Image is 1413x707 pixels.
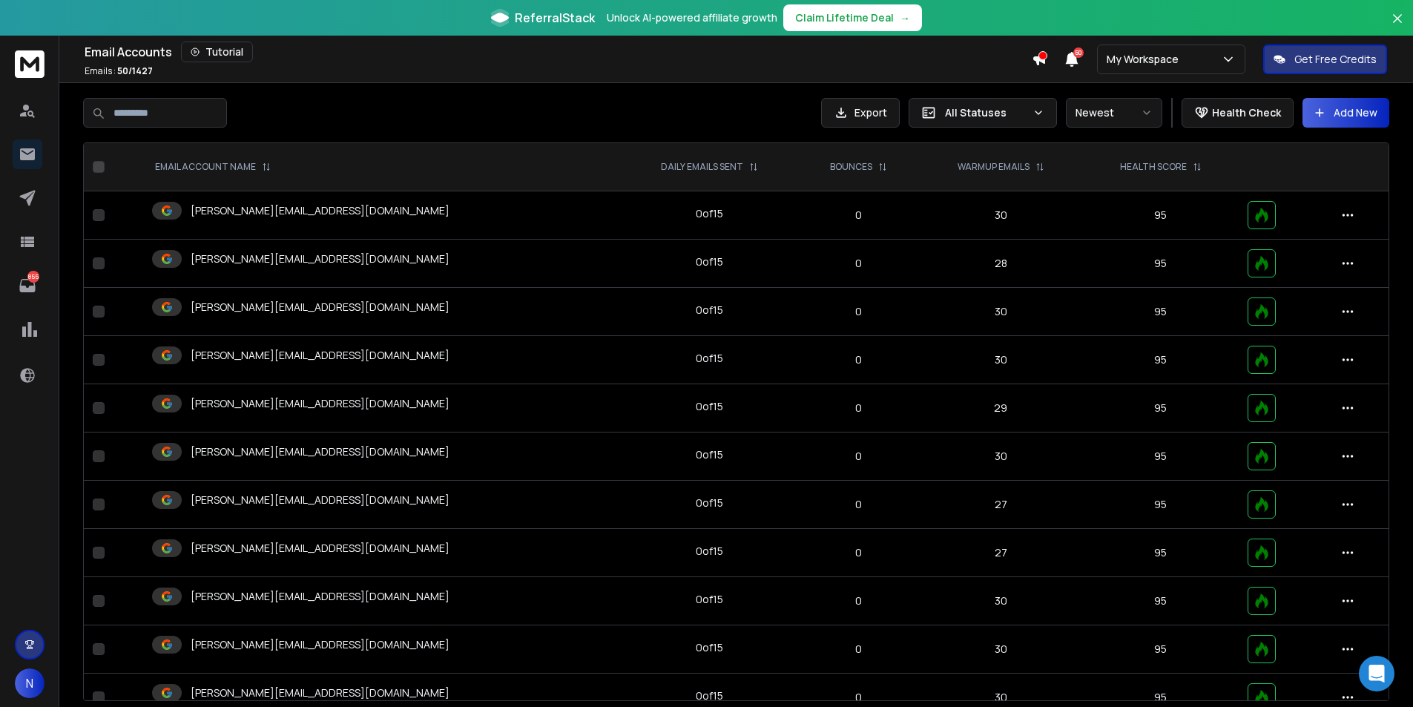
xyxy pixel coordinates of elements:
p: 0 [808,352,910,367]
td: 28 [919,240,1083,288]
div: 0 of 15 [696,544,723,559]
p: 0 [808,208,910,223]
button: Export [821,98,900,128]
td: 95 [1083,240,1239,288]
td: 95 [1083,433,1239,481]
td: 95 [1083,577,1239,625]
p: [PERSON_NAME][EMAIL_ADDRESS][DOMAIN_NAME] [191,203,449,218]
div: 0 of 15 [696,303,723,318]
p: [PERSON_NAME][EMAIL_ADDRESS][DOMAIN_NAME] [191,637,449,652]
td: 95 [1083,336,1239,384]
td: 95 [1083,625,1239,674]
div: 0 of 15 [696,351,723,366]
p: Health Check [1212,105,1281,120]
a: 855 [13,271,42,300]
span: → [900,10,910,25]
button: Close banner [1388,9,1407,45]
div: 0 of 15 [696,496,723,510]
p: 0 [808,304,910,319]
button: Tutorial [181,42,253,62]
td: 30 [919,577,1083,625]
p: 855 [27,271,39,283]
p: Unlock AI-powered affiliate growth [607,10,777,25]
p: [PERSON_NAME][EMAIL_ADDRESS][DOMAIN_NAME] [191,685,449,700]
td: 95 [1083,529,1239,577]
p: [PERSON_NAME][EMAIL_ADDRESS][DOMAIN_NAME] [191,444,449,459]
div: 0 of 15 [696,447,723,462]
div: EMAIL ACCOUNT NAME [155,161,271,173]
p: [PERSON_NAME][EMAIL_ADDRESS][DOMAIN_NAME] [191,300,449,315]
button: Newest [1066,98,1162,128]
p: 0 [808,256,910,271]
td: 95 [1083,481,1239,529]
td: 30 [919,625,1083,674]
p: 0 [808,545,910,560]
p: [PERSON_NAME][EMAIL_ADDRESS][DOMAIN_NAME] [191,251,449,266]
div: 0 of 15 [696,592,723,607]
p: [PERSON_NAME][EMAIL_ADDRESS][DOMAIN_NAME] [191,396,449,411]
p: [PERSON_NAME][EMAIL_ADDRESS][DOMAIN_NAME] [191,589,449,604]
p: [PERSON_NAME][EMAIL_ADDRESS][DOMAIN_NAME] [191,348,449,363]
p: DAILY EMAILS SENT [661,161,743,173]
div: Email Accounts [85,42,1032,62]
td: 27 [919,481,1083,529]
button: Health Check [1182,98,1294,128]
p: All Statuses [945,105,1027,120]
div: 0 of 15 [696,254,723,269]
button: N [15,668,45,698]
p: 0 [808,593,910,608]
span: ReferralStack [515,9,595,27]
td: 30 [919,288,1083,336]
p: WARMUP EMAILS [958,161,1030,173]
td: 30 [919,336,1083,384]
div: Open Intercom Messenger [1359,656,1394,691]
p: HEALTH SCORE [1120,161,1187,173]
div: 0 of 15 [696,206,723,221]
td: 95 [1083,191,1239,240]
p: My Workspace [1107,52,1185,67]
p: Emails : [85,65,153,77]
div: 0 of 15 [696,688,723,703]
button: Claim Lifetime Deal→ [783,4,922,31]
p: 0 [808,497,910,512]
span: 50 / 1427 [117,65,153,77]
td: 30 [919,433,1083,481]
button: Get Free Credits [1263,45,1387,74]
p: [PERSON_NAME][EMAIL_ADDRESS][DOMAIN_NAME] [191,493,449,507]
td: 27 [919,529,1083,577]
p: 0 [808,449,910,464]
td: 95 [1083,384,1239,433]
td: 30 [919,191,1083,240]
p: BOUNCES [830,161,872,173]
td: 95 [1083,288,1239,336]
div: 0 of 15 [696,640,723,655]
button: Add New [1302,98,1389,128]
p: Get Free Credits [1294,52,1377,67]
div: 0 of 15 [696,399,723,414]
span: 50 [1073,47,1084,58]
td: 29 [919,384,1083,433]
p: [PERSON_NAME][EMAIL_ADDRESS][DOMAIN_NAME] [191,541,449,556]
p: 0 [808,642,910,657]
p: 0 [808,401,910,415]
p: 0 [808,690,910,705]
